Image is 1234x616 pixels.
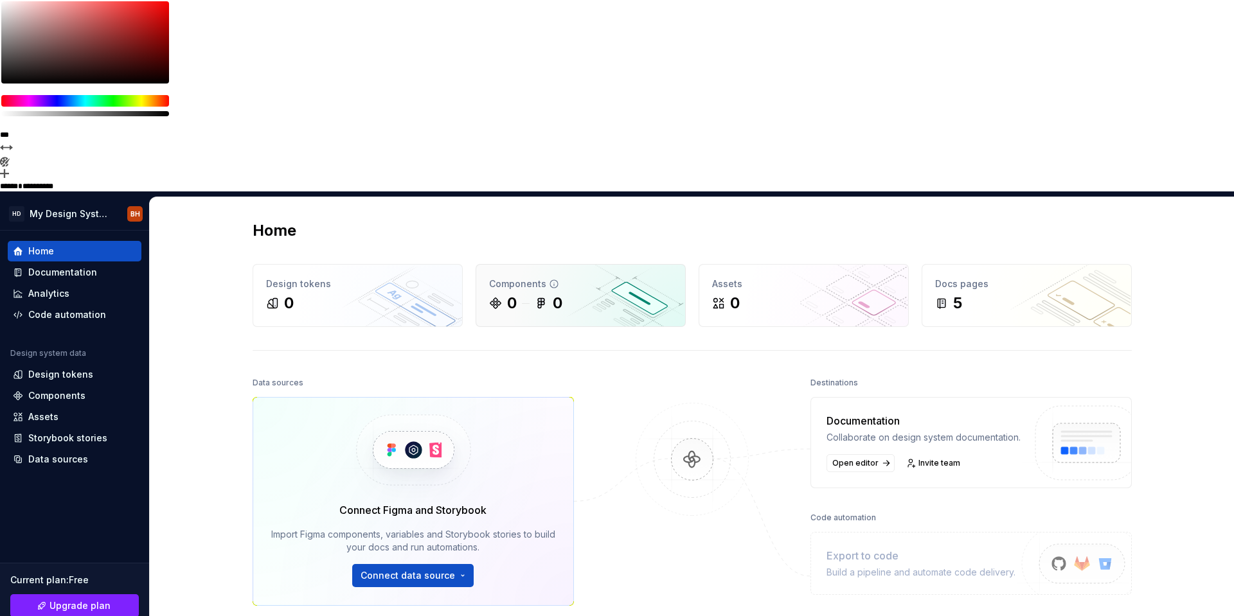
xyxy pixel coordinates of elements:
a: Code automation [8,304,141,325]
div: Assets [712,277,895,290]
div: Import Figma components, variables and Storybook stories to build your docs and run automations. [271,528,555,554]
span: Connect data source [361,569,455,582]
div: Current plan : Free [10,574,139,586]
div: 0 [730,293,740,313]
div: Collaborate on design system documentation. [827,431,1021,444]
div: Analytics [28,287,69,300]
div: Code automation [28,308,106,321]
span: Upgrade plan [49,599,111,612]
div: Documentation [28,266,97,279]
div: Connect Figma and Storybook [339,502,487,518]
button: HDMy Design SystemBH [3,200,147,227]
div: Components [28,389,85,402]
a: Components00 [476,264,686,327]
div: Code automation [810,509,876,527]
div: 0 [553,293,562,313]
a: Design tokens0 [253,264,463,327]
a: Documentation [8,262,141,283]
div: HD [9,206,24,222]
div: 0 [507,293,517,313]
div: Destinations [810,374,858,392]
div: Build a pipeline and automate code delivery. [827,566,1015,579]
div: Docs pages [935,277,1118,290]
div: Assets [28,410,58,423]
button: Connect data source [352,564,474,587]
a: Invite team [902,454,966,472]
a: Assets [8,407,141,427]
a: Data sources [8,449,141,470]
div: 5 [953,293,962,313]
div: Components [489,277,672,290]
span: Invite team [918,458,960,468]
a: Components [8,385,141,406]
a: Open editor [827,454,895,472]
a: Analytics [8,283,141,304]
div: Design tokens [266,277,449,290]
div: Data sources [28,453,88,466]
div: Design tokens [28,368,93,381]
span: Open editor [832,458,879,468]
div: BH [130,209,140,219]
div: Export to code [827,548,1015,563]
div: 0 [284,293,294,313]
div: Home [28,245,54,258]
a: Docs pages5 [922,264,1132,327]
div: Data sources [253,374,303,392]
a: Storybook stories [8,428,141,448]
a: Home [8,241,141,261]
div: Storybook stories [28,432,107,444]
a: Design tokens [8,364,141,385]
a: Assets0 [699,264,909,327]
div: Design system data [10,348,86,358]
h2: Home [253,220,296,241]
div: My Design System [30,207,112,220]
div: Documentation [827,413,1021,428]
